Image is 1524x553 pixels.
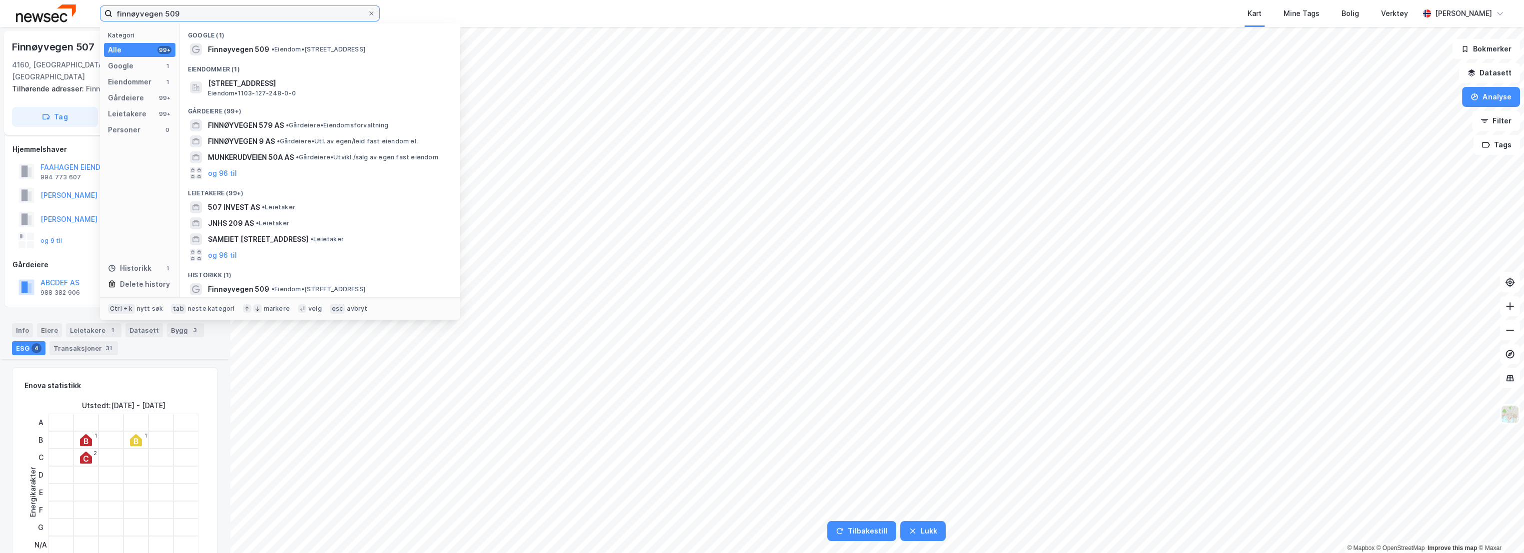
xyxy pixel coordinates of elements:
[144,433,147,439] div: 1
[277,137,418,145] span: Gårdeiere • Utl. av egen/leid fast eiendom el.
[286,121,289,129] span: •
[180,99,460,117] div: Gårdeiere (99+)
[34,449,47,466] div: C
[12,323,33,337] div: Info
[27,467,39,517] div: Energikarakter
[271,285,274,293] span: •
[157,110,171,118] div: 99+
[1472,111,1520,131] button: Filter
[208,249,237,261] button: og 96 til
[94,433,97,439] div: 1
[1435,7,1492,19] div: [PERSON_NAME]
[296,153,299,161] span: •
[264,305,290,313] div: markere
[262,203,265,211] span: •
[108,124,140,136] div: Personer
[310,235,344,243] span: Leietaker
[1342,7,1359,19] div: Bolig
[1284,7,1320,19] div: Mine Tags
[190,325,200,335] div: 3
[827,521,896,541] button: Tilbakestill
[93,450,97,456] div: 2
[256,219,259,227] span: •
[308,305,322,313] div: velg
[34,431,47,449] div: B
[66,323,121,337] div: Leietakere
[34,466,47,484] div: D
[208,151,294,163] span: MUNKERUDVEIEN 50A AS
[108,44,121,56] div: Alle
[1474,505,1524,553] iframe: Chat Widget
[1462,87,1520,107] button: Analyse
[40,173,81,181] div: 994 773 607
[40,289,80,297] div: 988 382 906
[107,325,117,335] div: 1
[1453,39,1520,59] button: Bokmerker
[330,304,345,314] div: esc
[34,501,47,519] div: F
[208,283,269,295] span: Finnøyvegen 509
[208,77,448,89] span: [STREET_ADDRESS]
[108,60,133,72] div: Google
[120,278,170,290] div: Delete history
[286,121,388,129] span: Gårdeiere • Eiendomsforvaltning
[271,285,365,293] span: Eiendom • [STREET_ADDRESS]
[208,89,296,97] span: Eiendom • 1103-127-248-0-0
[900,521,946,541] button: Lukk
[157,94,171,102] div: 99+
[108,76,151,88] div: Eiendommer
[163,78,171,86] div: 1
[1347,545,1375,552] a: Mapbox
[24,380,81,392] div: Enova statistikk
[208,233,308,245] span: SAMEIET [STREET_ADDRESS]
[12,341,45,355] div: ESG
[31,343,41,353] div: 4
[12,143,217,155] div: Hjemmelshaver
[157,46,171,54] div: 99+
[277,137,280,145] span: •
[208,167,237,179] button: og 96 til
[208,217,254,229] span: JNHS 209 AS
[108,92,144,104] div: Gårdeiere
[112,6,367,21] input: Søk på adresse, matrikkel, gårdeiere, leietakere eller personer
[12,107,98,127] button: Tag
[1474,505,1524,553] div: Kontrollprogram for chat
[171,304,186,314] div: tab
[347,305,367,313] div: avbryt
[262,203,295,211] span: Leietaker
[180,181,460,199] div: Leietakere (99+)
[125,323,163,337] div: Datasett
[34,484,47,501] div: E
[12,259,217,271] div: Gårdeiere
[180,263,460,281] div: Historikk (1)
[137,305,163,313] div: nytt søk
[1248,7,1262,19] div: Kart
[108,262,151,274] div: Historikk
[163,126,171,134] div: 0
[1459,63,1520,83] button: Datasett
[1381,7,1408,19] div: Verktøy
[1377,545,1425,552] a: OpenStreetMap
[34,519,47,536] div: G
[34,414,47,431] div: A
[208,43,269,55] span: Finnøyvegen 509
[167,323,204,337] div: Bygg
[163,264,171,272] div: 1
[188,305,235,313] div: neste kategori
[1474,135,1520,155] button: Tags
[1428,545,1477,552] a: Improve this map
[256,219,289,227] span: Leietaker
[208,201,260,213] span: 507 INVEST AS
[1501,405,1520,424] img: Z
[104,343,114,353] div: 31
[163,62,171,70] div: 1
[12,83,210,95] div: Finnøyvegen 509
[108,108,146,120] div: Leietakere
[49,341,118,355] div: Transaksjoner
[37,323,62,337] div: Eiere
[82,400,165,412] div: Utstedt : [DATE] - [DATE]
[208,119,284,131] span: FINNØYVEGEN 579 AS
[310,235,313,243] span: •
[271,45,365,53] span: Eiendom • [STREET_ADDRESS]
[271,45,274,53] span: •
